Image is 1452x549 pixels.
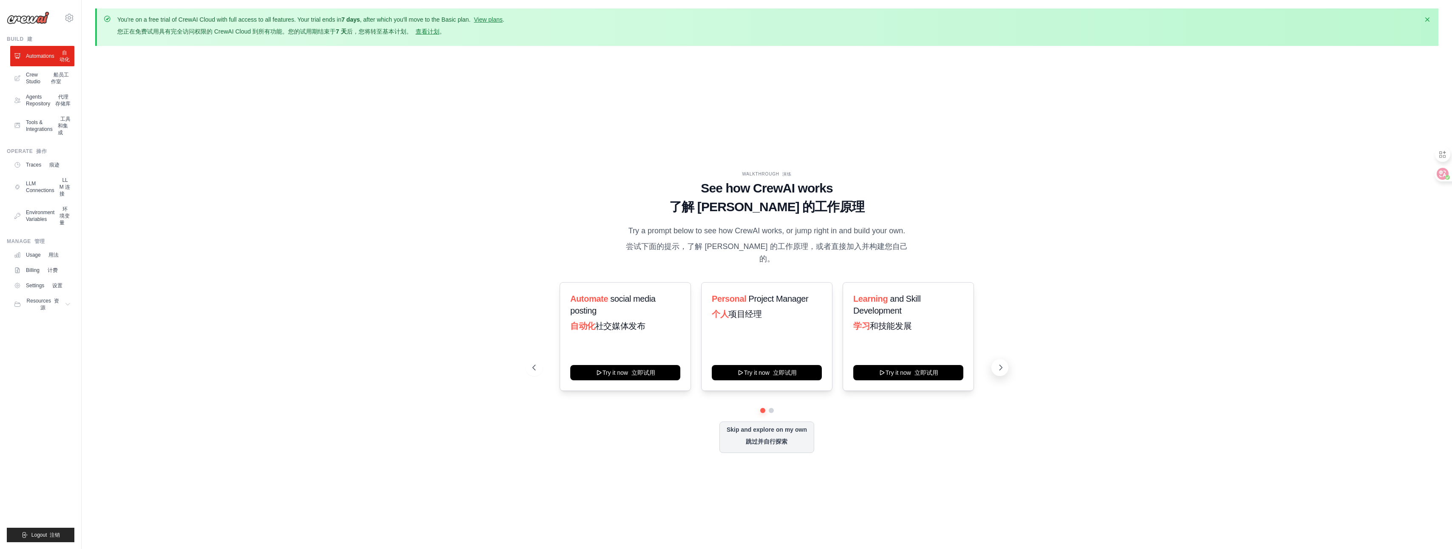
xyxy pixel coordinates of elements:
[10,279,74,292] a: Settings 设置
[728,309,761,319] span: 项目经理
[10,158,74,172] a: Traces 痕迹
[27,36,33,42] font: 建
[719,422,814,453] button: Skip and explore on my own跳过并自行探索
[10,294,74,314] button: Resources 资源
[117,15,504,39] p: You're on a free trial of CrewAI Cloud with full access to all features. Your trial ends in , aft...
[712,365,822,380] button: Try it now 立即试用
[59,206,70,226] font: 环境变量
[336,28,347,35] strong: 7 天
[59,177,70,197] font: LLM 连接
[1410,508,1452,549] iframe: Chat Widget
[7,11,49,24] img: Logo
[570,294,608,303] span: Automate
[595,321,645,331] span: 社交媒体发布
[7,238,74,245] div: Manage
[48,252,59,258] font: 用法
[853,365,963,380] button: Try it now 立即试用
[416,28,439,35] a: 查看计划
[474,16,502,23] a: View plans
[52,283,62,289] font: 设置
[746,438,787,445] font: 跳过并自行探索
[624,225,910,269] p: Try a prompt below to see how CrewAI works, or jump right in and build your own.
[631,369,655,376] font: 立即试用
[10,248,74,262] a: Usage 用法
[712,309,728,319] span: 个人
[50,532,60,538] font: 注销
[773,369,796,376] font: 立即试用
[7,36,74,42] div: Build
[10,46,74,66] a: Automations 自动化
[7,148,74,155] div: Operate
[26,297,59,311] span: Resources
[532,171,1002,177] div: WALKTHROUGH
[48,267,58,273] font: 计费
[10,112,74,139] a: Tools & Integrations 工具和集成
[10,68,74,88] a: Crew Studio 船员工作室
[853,294,888,303] span: Learning
[853,321,870,331] span: 学习
[870,321,911,331] span: 和技能发展
[341,16,360,23] strong: 7 days
[1410,508,1452,549] div: 聊天小组件
[748,294,808,303] span: Project Manager
[570,321,595,331] span: 自动化
[712,294,746,303] span: Personal
[570,365,680,380] button: Try it now 立即试用
[626,242,907,263] font: 尝试下面的提示，了解 [PERSON_NAME] 的工作原理，或者直接加入并构建您自己的。
[532,181,1002,218] h1: See how CrewAI works
[58,116,71,136] font: 工具和集成
[36,148,47,154] font: 操作
[7,528,74,542] button: Logout 注销
[10,263,74,277] a: Billing 计费
[34,238,45,244] font: 管理
[10,173,74,201] a: LLM Connections LLM 连接
[117,28,445,35] font: 您正在免费试用具有完全访问权限的 CrewAI Cloud 到所有功能。您的试用期结束于 后，您将转至基本计划。 。
[10,202,74,229] a: Environment Variables 环境变量
[10,90,74,110] a: Agents Repository 代理存储库
[669,200,864,214] font: 了解 [PERSON_NAME] 的工作原理
[782,172,792,176] font: 演练
[49,162,59,168] font: 痕迹
[55,94,71,107] font: 代理存储库
[51,72,69,85] font: 船员工作室
[570,294,656,315] span: social media posting
[31,532,60,538] span: Logout
[59,50,70,62] font: 自动化
[914,369,938,376] font: 立即试用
